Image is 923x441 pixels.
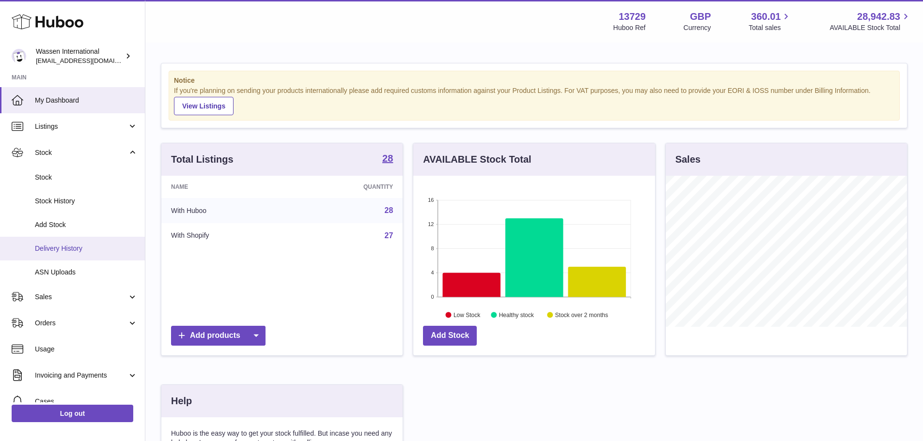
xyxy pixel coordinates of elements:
[613,23,646,32] div: Huboo Ref
[161,223,292,248] td: With Shopify
[35,173,138,182] span: Stock
[454,311,481,318] text: Low Stock
[35,197,138,206] span: Stock History
[174,97,234,115] a: View Listings
[431,270,434,275] text: 4
[423,153,531,166] h3: AVAILABLE Stock Total
[12,49,26,63] img: internalAdmin-13729@internal.huboo.com
[423,326,477,346] a: Add Stock
[382,153,393,163] strong: 28
[35,122,127,131] span: Listings
[499,311,534,318] text: Healthy stock
[385,206,393,214] a: 28
[690,10,711,23] strong: GBP
[382,153,393,165] a: 28
[829,10,911,32] a: 28,942.83 AVAILABLE Stock Total
[35,292,127,302] span: Sales
[431,245,434,251] text: 8
[385,231,393,240] a: 27
[36,57,142,64] span: [EMAIL_ADDRESS][DOMAIN_NAME]
[35,345,138,354] span: Usage
[428,197,434,203] text: 16
[35,244,138,253] span: Delivery History
[171,153,234,166] h3: Total Listings
[161,198,292,223] td: With Huboo
[684,23,711,32] div: Currency
[857,10,900,23] span: 28,942.83
[171,326,266,346] a: Add products
[675,153,701,166] h3: Sales
[428,221,434,227] text: 12
[555,311,608,318] text: Stock over 2 months
[35,220,138,229] span: Add Stock
[749,23,792,32] span: Total sales
[431,294,434,300] text: 0
[161,176,292,198] th: Name
[751,10,781,23] span: 360.01
[12,405,133,422] a: Log out
[35,371,127,380] span: Invoicing and Payments
[829,23,911,32] span: AVAILABLE Stock Total
[174,86,894,115] div: If you're planning on sending your products internationally please add required customs informati...
[35,268,138,277] span: ASN Uploads
[619,10,646,23] strong: 13729
[292,176,403,198] th: Quantity
[36,47,123,65] div: Wassen International
[171,395,192,408] h3: Help
[35,319,127,328] span: Orders
[174,76,894,85] strong: Notice
[35,148,127,157] span: Stock
[749,10,792,32] a: 360.01 Total sales
[35,96,138,105] span: My Dashboard
[35,397,138,406] span: Cases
